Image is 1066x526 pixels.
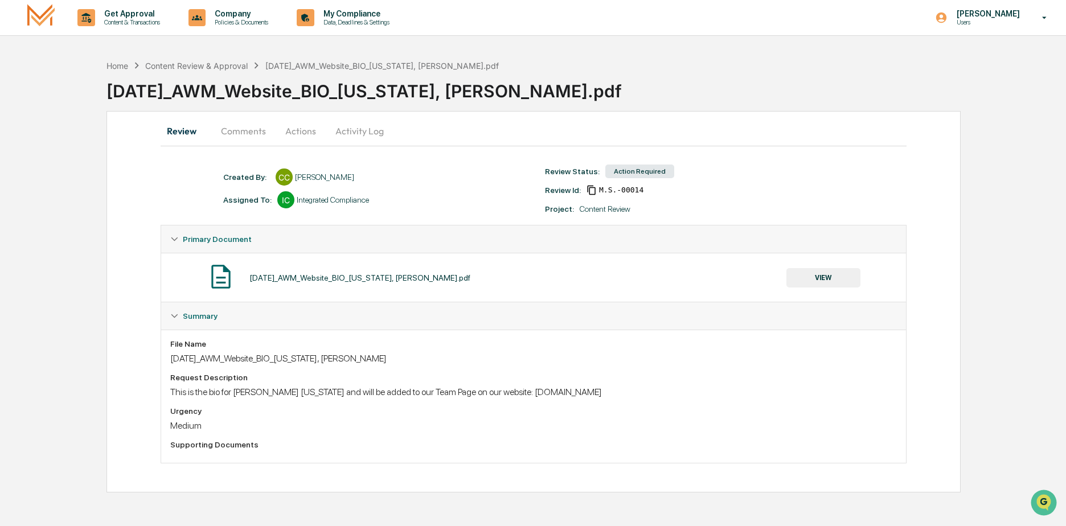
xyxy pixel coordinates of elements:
[545,167,600,176] div: Review Status:
[11,145,20,154] div: 🖐️
[161,302,906,330] div: Summary
[170,353,897,364] div: [DATE]_AWM_Website_BIO_[US_STATE], [PERSON_NAME]
[326,117,393,145] button: Activity Log
[314,18,395,26] p: Data, Deadlines & Settings
[78,139,146,159] a: 🗄️Attestations
[194,91,207,104] button: Start new chat
[106,61,128,71] div: Home
[27,4,55,31] img: logo
[599,186,643,195] span: 925a9adb-8fdb-4dcf-95fd-7d50dbe78d22
[161,225,906,253] div: Primary Document
[948,18,1026,26] p: Users
[277,191,294,208] div: IC
[605,165,674,178] div: Action Required
[1030,488,1060,519] iframe: Open customer support
[161,117,212,145] button: Review
[265,61,499,71] div: [DATE]_AWM_Website_BIO_[US_STATE], [PERSON_NAME].pdf
[83,145,92,154] div: 🗄️
[94,143,141,155] span: Attestations
[161,330,906,463] div: Summary
[170,406,897,416] div: Urgency
[170,440,897,449] div: Supporting Documents
[276,169,293,186] div: CC
[11,87,32,108] img: 1746055101610-c473b297-6a78-478c-a979-82029cc54cd1
[275,117,326,145] button: Actions
[39,98,144,108] div: We're available if you need us!
[170,373,897,382] div: Request Description
[948,9,1026,18] p: [PERSON_NAME]
[80,192,138,202] a: Powered byPylon
[295,172,354,182] div: [PERSON_NAME]
[170,387,897,397] div: This is the bio for [PERSON_NAME] [US_STATE] and will be added to our Team Page on our website: [...
[7,139,78,159] a: 🖐️Preclearance
[170,339,897,348] div: File Name
[223,172,270,182] div: Created By: ‎ ‎
[206,18,274,26] p: Policies & Documents
[545,186,581,195] div: Review Id:
[223,195,272,204] div: Assigned To:
[7,161,76,181] a: 🔎Data Lookup
[314,9,395,18] p: My Compliance
[786,268,860,287] button: VIEW
[297,195,369,204] div: Integrated Compliance
[183,311,218,320] span: Summary
[95,18,166,26] p: Content & Transactions
[206,9,274,18] p: Company
[23,143,73,155] span: Preclearance
[23,165,72,176] span: Data Lookup
[161,253,906,302] div: Primary Document
[39,87,187,98] div: Start new chat
[145,61,248,71] div: Content Review & Approval
[11,166,20,175] div: 🔎
[183,235,252,244] span: Primary Document
[161,117,907,145] div: secondary tabs example
[207,262,235,291] img: Document Icon
[212,117,275,145] button: Comments
[249,273,470,282] div: [DATE]_AWM_Website_BIO_[US_STATE], [PERSON_NAME].pdf
[580,204,630,213] div: Content Review
[106,72,1066,101] div: [DATE]_AWM_Website_BIO_[US_STATE], [PERSON_NAME].pdf
[11,24,207,42] p: How can we help?
[95,9,166,18] p: Get Approval
[545,204,574,213] div: Project:
[113,193,138,202] span: Pylon
[170,420,897,431] div: Medium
